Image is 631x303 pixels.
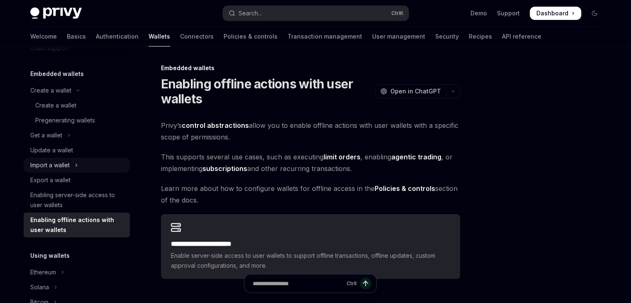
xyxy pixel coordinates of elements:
a: Create a wallet [24,98,130,113]
button: Toggle Ethereum section [24,265,130,280]
span: Enable server-side access to user wallets to support offline transactions, offline updates, custo... [171,251,450,271]
button: Toggle Get a wallet section [24,128,130,143]
span: Privy’s allow you to enable offline actions with user wallets with a specific scope of permissions. [161,120,460,143]
strong: limit orders [324,153,361,161]
div: Search... [239,8,262,18]
a: Wallets [149,27,170,46]
img: dark logo [30,7,82,19]
span: Open in ChatGPT [390,87,441,95]
button: Send message [360,278,371,289]
span: Ctrl K [391,10,404,17]
a: Authentication [96,27,139,46]
span: Dashboard [536,9,568,17]
a: Enabling server-side access to user wallets [24,188,130,213]
div: Ethereum [30,267,56,277]
span: Learn more about how to configure wallets for offline access in the section of the docs. [161,183,460,206]
a: Pregenerating wallets [24,113,130,128]
h1: Enabling offline actions with user wallets [161,76,372,106]
button: Open search [223,6,409,21]
strong: agentic trading [391,153,441,161]
button: Toggle Import a wallet section [24,158,130,173]
a: Demo [470,9,487,17]
button: Open in ChatGPT [375,84,446,98]
div: Get a wallet [30,130,62,140]
div: Solana [30,282,49,292]
div: Import a wallet [30,160,70,170]
div: Pregenerating wallets [35,115,95,125]
a: Update a wallet [24,143,130,158]
div: Update a wallet [30,145,73,155]
span: This supports several use cases, such as executing , enabling , or implementing and other recurri... [161,151,460,174]
a: Connectors [180,27,214,46]
a: Welcome [30,27,57,46]
a: Security [435,27,459,46]
a: Export a wallet [24,173,130,188]
a: Support [497,9,520,17]
button: Toggle dark mode [588,7,601,20]
button: Toggle Create a wallet section [24,83,130,98]
a: Dashboard [530,7,581,20]
a: control abstractions [182,121,249,130]
input: Ask a question... [253,274,343,293]
strong: Policies & controls [375,184,435,193]
strong: subscriptions [202,164,247,173]
a: User management [372,27,425,46]
div: Create a wallet [30,86,71,95]
div: Enabling server-side access to user wallets [30,190,125,210]
button: Toggle Solana section [24,280,130,295]
div: Embedded wallets [161,64,460,72]
a: **** **** **** **** ****Enable server-side access to user wallets to support offline transactions... [161,214,460,279]
a: Recipes [469,27,492,46]
a: API reference [502,27,541,46]
a: Policies & controls [224,27,278,46]
a: Transaction management [287,27,362,46]
h5: Using wallets [30,251,70,261]
div: Create a wallet [35,100,76,110]
div: Enabling offline actions with user wallets [30,215,125,235]
div: Export a wallet [30,175,71,185]
a: Enabling offline actions with user wallets [24,213,130,237]
h5: Embedded wallets [30,69,84,79]
a: Basics [67,27,86,46]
